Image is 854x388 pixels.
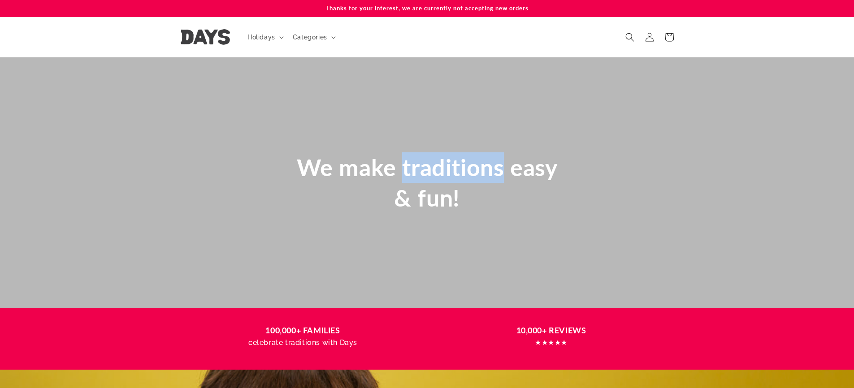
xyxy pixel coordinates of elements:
p: celebrate traditions with Days [187,336,419,349]
span: Categories [293,33,327,41]
span: Holidays [247,33,275,41]
h3: 100,000+ FAMILIES [187,324,419,336]
summary: Holidays [242,28,287,47]
h3: 10,000+ REVIEWS [436,324,667,336]
span: We make traditions easy & fun! [297,153,558,211]
summary: Search [620,27,640,47]
img: Days United [181,29,230,45]
p: ★★★★★ [436,336,667,349]
summary: Categories [287,28,339,47]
